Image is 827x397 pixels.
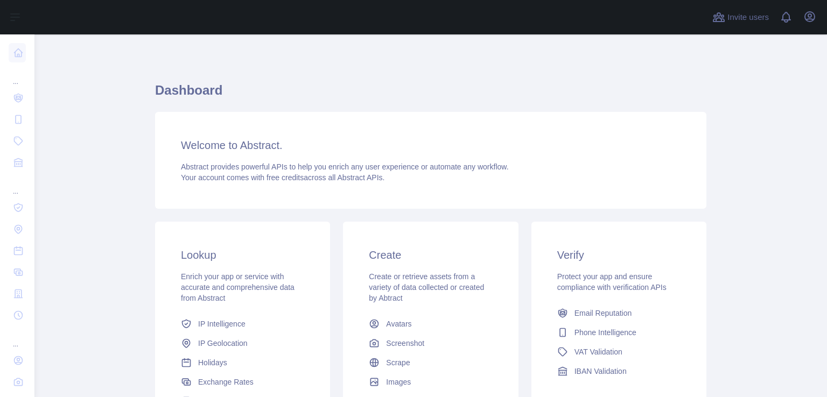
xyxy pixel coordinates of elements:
span: VAT Validation [574,346,622,357]
span: Exchange Rates [198,377,254,387]
a: Holidays [177,353,309,372]
span: Images [386,377,411,387]
a: Phone Intelligence [553,323,685,342]
span: Enrich your app or service with accurate and comprehensive data from Abstract [181,272,295,302]
span: Scrape [386,357,410,368]
span: Protect your app and ensure compliance with verification APIs [557,272,667,292]
span: Email Reputation [574,308,632,318]
a: Scrape [365,353,496,372]
span: Screenshot [386,338,424,349]
button: Invite users [710,9,771,26]
a: Images [365,372,496,392]
h3: Lookup [181,247,304,263]
h3: Verify [557,247,681,263]
h1: Dashboard [155,82,706,108]
a: IP Geolocation [177,334,309,353]
div: ... [9,65,26,86]
span: free credits [267,173,304,182]
div: ... [9,174,26,196]
div: ... [9,327,26,349]
span: Invite users [727,11,769,24]
h3: Welcome to Abstract. [181,138,681,153]
span: Your account comes with across all Abstract APIs. [181,173,384,182]
span: Create or retrieve assets from a variety of data collected or created by Abtract [369,272,484,302]
a: VAT Validation [553,342,685,361]
span: IP Intelligence [198,318,246,329]
span: IP Geolocation [198,338,248,349]
span: IBAN Validation [574,366,627,377]
a: IP Intelligence [177,314,309,334]
span: Phone Intelligence [574,327,636,338]
span: Holidays [198,357,227,368]
a: Email Reputation [553,303,685,323]
span: Abstract provides powerful APIs to help you enrich any user experience or automate any workflow. [181,162,509,171]
h3: Create [369,247,492,263]
a: Avatars [365,314,496,334]
a: Screenshot [365,334,496,353]
span: Avatars [386,318,411,329]
a: Exchange Rates [177,372,309,392]
a: IBAN Validation [553,361,685,381]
